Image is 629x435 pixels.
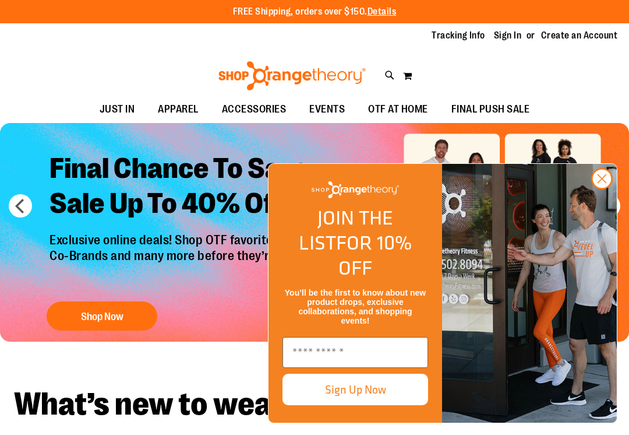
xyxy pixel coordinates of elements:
p: Exclusive online deals! Shop OTF favorites under $10, $20, $50, Co-Brands and many more before th... [41,233,406,290]
h2: What’s new to wear [14,388,615,420]
button: Close dialog [591,168,613,190]
span: APPAREL [158,96,199,122]
a: EVENTS [298,96,356,123]
span: ACCESSORIES [222,96,287,122]
a: Final Chance To Save -Sale Up To 40% Off! Exclusive online deals! Shop OTF favorites under $10, $... [41,142,406,336]
a: Create an Account [541,29,618,42]
a: FINAL PUSH SALE [440,96,542,123]
input: Enter email [282,337,428,368]
img: Shop Orangetheory [217,61,367,90]
a: Tracking Info [432,29,485,42]
button: prev [9,194,32,218]
span: FINAL PUSH SALE [451,96,530,122]
span: OTF AT HOME [368,96,428,122]
a: JUST IN [88,96,147,123]
span: JOIN THE LIST [299,203,393,257]
span: JUST IN [100,96,135,122]
button: Shop Now [47,301,157,331]
span: You’ll be the first to know about new product drops, exclusive collaborations, and shopping events! [285,288,426,325]
a: APPAREL [146,96,210,123]
a: Sign In [494,29,522,42]
h2: Final Chance To Save - Sale Up To 40% Off! [41,142,406,233]
img: Shop Orangtheory [442,164,617,423]
a: ACCESSORIES [210,96,298,123]
p: FREE Shipping, orders over $150. [233,5,397,19]
button: Sign Up Now [282,374,428,405]
div: FLYOUT Form [256,152,629,435]
span: EVENTS [309,96,345,122]
span: FOR 10% OFF [336,228,412,282]
img: Shop Orangetheory [312,181,399,198]
a: OTF AT HOME [356,96,440,123]
a: Details [367,6,397,17]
